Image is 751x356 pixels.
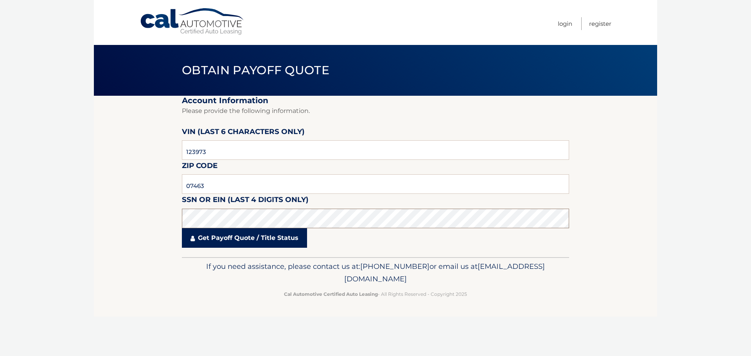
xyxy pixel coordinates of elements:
[187,260,564,285] p: If you need assistance, please contact us at: or email us at
[140,8,245,36] a: Cal Automotive
[182,126,305,140] label: VIN (last 6 characters only)
[558,17,572,30] a: Login
[182,96,569,106] h2: Account Information
[182,63,329,77] span: Obtain Payoff Quote
[182,194,309,208] label: SSN or EIN (last 4 digits only)
[589,17,611,30] a: Register
[182,160,217,174] label: Zip Code
[187,290,564,298] p: - All Rights Reserved - Copyright 2025
[360,262,429,271] span: [PHONE_NUMBER]
[182,106,569,116] p: Please provide the following information.
[182,228,307,248] a: Get Payoff Quote / Title Status
[284,291,378,297] strong: Cal Automotive Certified Auto Leasing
